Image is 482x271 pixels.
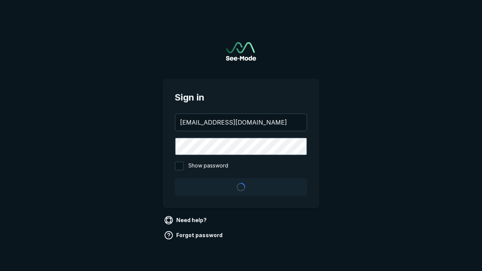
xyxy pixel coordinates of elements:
img: See-Mode Logo [226,42,256,61]
span: Sign in [175,91,307,104]
span: Show password [188,161,228,171]
input: your@email.com [175,114,307,131]
a: Go to sign in [226,42,256,61]
a: Need help? [163,214,210,226]
a: Forgot password [163,229,226,241]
